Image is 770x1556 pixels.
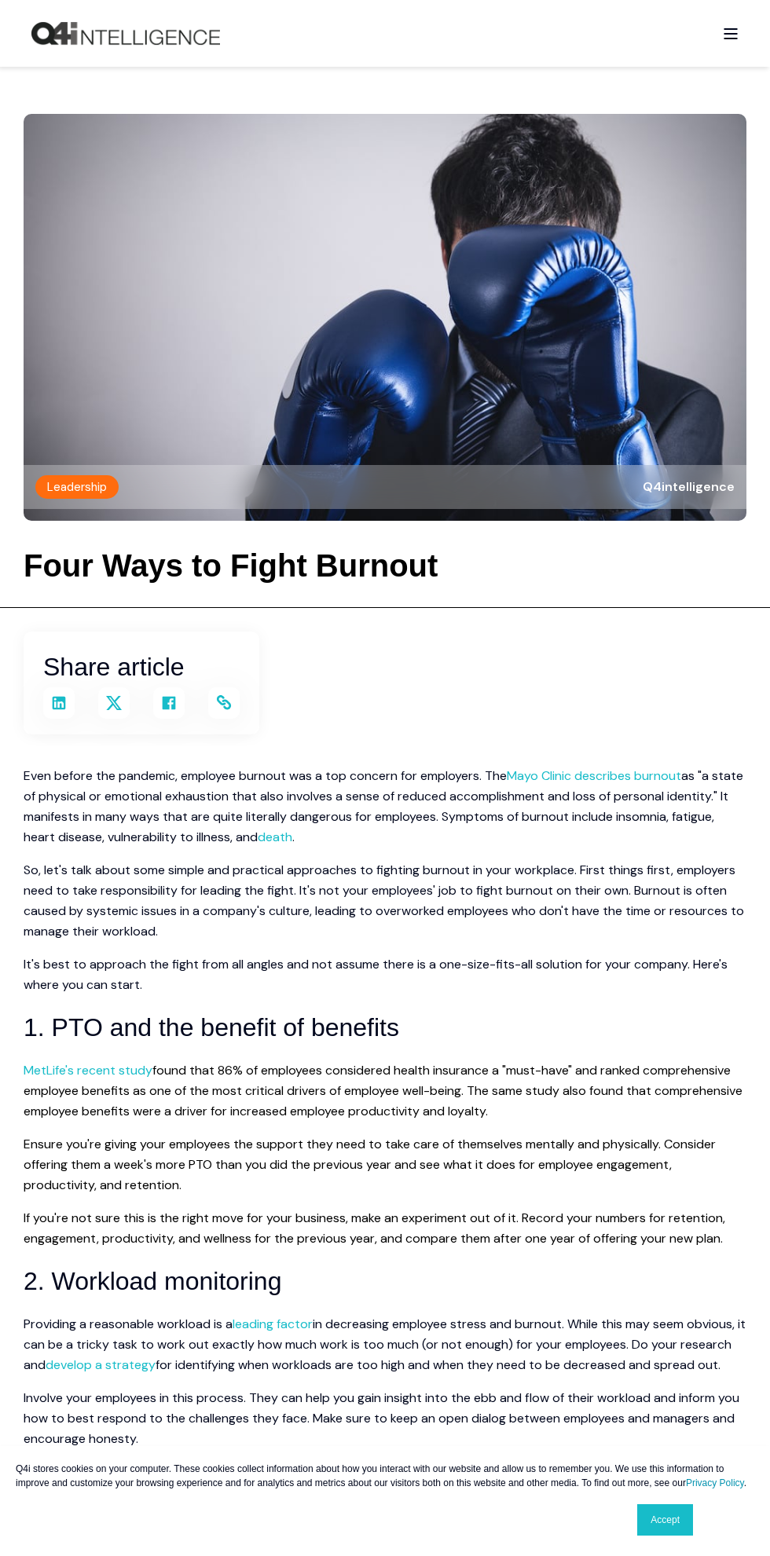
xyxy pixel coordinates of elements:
a: Open Burger Menu [715,20,746,47]
a: Privacy Policy [686,1477,744,1488]
p: Even before the pandemic, employee burnout was a top concern for employers. The as "a state of ph... [24,766,746,848]
span: Ensure you're giving your employees the support they need to take care of themselves mentally and... [24,1136,716,1193]
img: Q4intelligence, LLC logo [31,22,220,46]
span: found that 86% of employees considered health insurance a "must-have" and ranked comprehensive em... [24,1062,742,1119]
span: If you're not sure this is the right move for your business, make an experiment out of it. Record... [24,1210,725,1247]
p: Providing a reasonable workload is a in decreasing employee stress and burnout. While this may se... [24,1314,746,1375]
p: So, let's talk about some simple and practical approaches to fighting burnout in your workplace. ... [24,860,746,942]
h1: Four Ways to Fight Burnout [24,548,746,584]
a: leading factor [233,1316,313,1332]
a: Back to Home [31,22,220,46]
p: It's best to approach the fight from all angles and not assume there is a one-size-fits-all solut... [24,954,746,995]
a: Accept [637,1504,693,1536]
p: Involve your employees in this process. They can help you gain insight into the ebb and flow of t... [24,1388,746,1449]
a: death [258,829,292,845]
label: Leadership [35,475,119,499]
span: Q4intelligence [643,478,735,495]
h3: 2. Workload monitoring [24,1261,746,1302]
p: Q4i stores cookies on your computer. These cookies collect information about how you interact wit... [16,1462,754,1490]
h3: 1. PTO and the benefit of benefits [24,1008,746,1048]
a: Mayo Clinic describes burnout [507,767,681,784]
a: develop a strategy [46,1356,156,1373]
a: MetLife's recent study [24,1062,152,1078]
h3: Share article [43,647,240,687]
